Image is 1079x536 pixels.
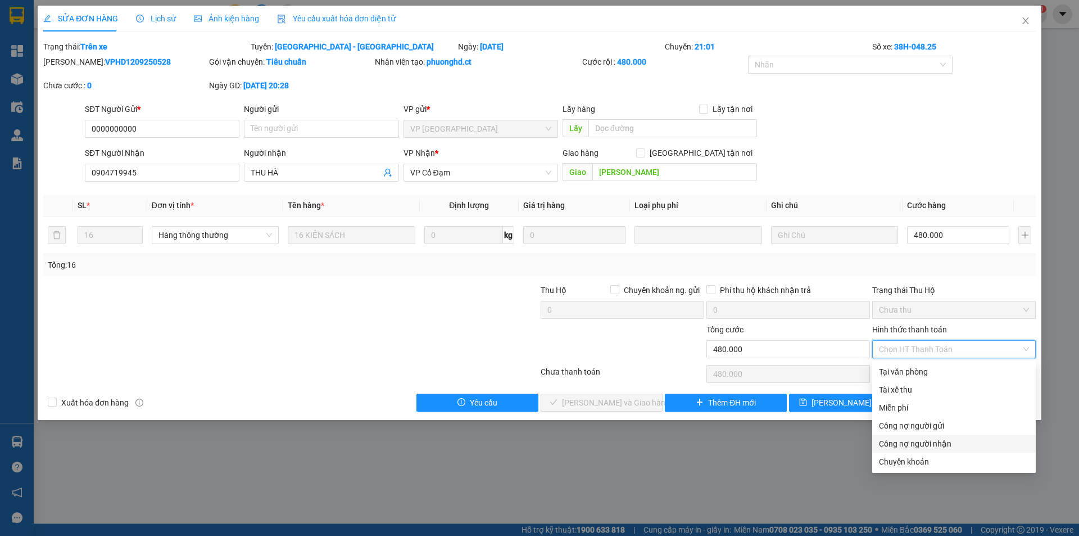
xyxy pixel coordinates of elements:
[57,397,133,409] span: Xuất hóa đơn hàng
[85,147,239,159] div: SĐT Người Nhận
[767,195,903,217] th: Ghi chú
[244,147,398,159] div: Người nhận
[592,163,757,181] input: Dọc đường
[135,399,143,407] span: info-circle
[457,398,465,407] span: exclamation-circle
[664,40,871,53] div: Chuyến:
[87,81,92,90] b: 0
[158,227,272,244] span: Hàng thông thường
[404,103,558,115] div: VP gửi
[563,105,595,114] span: Lấy hàng
[563,148,599,157] span: Giao hàng
[523,226,625,244] input: 0
[277,14,396,23] span: Yêu cầu xuất hóa đơn điện tử
[645,147,757,159] span: [GEOGRAPHIC_DATA] tận nơi
[48,226,66,244] button: delete
[872,284,1036,296] div: Trạng thái Thu Hộ
[871,40,1037,53] div: Số xe:
[43,14,118,23] span: SỬA ĐƠN HÀNG
[375,56,580,68] div: Nhân viên tạo:
[136,14,176,23] span: Lịch sử
[879,341,1029,358] span: Chọn HT Thanh Toán
[277,15,286,24] img: icon
[136,15,144,22] span: clock-circle
[563,119,588,137] span: Lấy
[410,164,551,181] span: VP Cổ Đạm
[43,15,51,22] span: edit
[209,79,373,92] div: Ngày GD:
[449,201,489,210] span: Định lượng
[43,79,207,92] div: Chưa cước :
[872,435,1036,453] div: Cước gửi hàng sẽ được ghi vào công nợ của người nhận
[799,398,807,407] span: save
[244,103,398,115] div: Người gửi
[879,384,1029,396] div: Tài xế thu
[879,456,1029,468] div: Chuyển khoản
[275,42,434,51] b: [GEOGRAPHIC_DATA] - [GEOGRAPHIC_DATA]
[78,201,87,210] span: SL
[665,394,787,412] button: plusThêm ĐH mới
[48,259,416,271] div: Tổng: 16
[539,366,705,385] div: Chưa thanh toán
[789,394,911,412] button: save[PERSON_NAME] thay đổi
[85,103,239,115] div: SĐT Người Gửi
[619,284,704,296] span: Chuyển khoản ng. gửi
[811,397,901,409] span: [PERSON_NAME] thay đổi
[708,397,756,409] span: Thêm ĐH mới
[872,417,1036,435] div: Cước gửi hàng sẽ được ghi vào công nợ của người gửi
[250,40,457,53] div: Tuyến:
[879,402,1029,414] div: Miễn phí
[152,201,194,210] span: Đơn vị tính
[243,81,289,90] b: [DATE] 20:28
[416,394,538,412] button: exclamation-circleYêu cầu
[410,120,551,137] span: VP Hà Đông
[715,284,815,296] span: Phí thu hộ khách nhận trả
[695,42,715,51] b: 21:01
[541,286,566,295] span: Thu Hộ
[630,195,766,217] th: Loại phụ phí
[457,40,664,53] div: Ngày:
[42,40,250,53] div: Trạng thái:
[288,226,415,244] input: VD: Bàn, Ghế
[266,57,306,66] b: Tiêu chuẩn
[771,226,898,244] input: Ghi Chú
[1018,226,1031,244] button: plus
[80,42,107,51] b: Trên xe
[879,301,1029,318] span: Chưa thu
[383,168,392,177] span: user-add
[470,397,497,409] span: Yêu cầu
[288,201,324,210] span: Tên hàng
[427,57,472,66] b: phuonghd.ct
[617,57,646,66] b: 480.000
[582,56,746,68] div: Cước rồi :
[194,15,202,22] span: picture
[523,201,565,210] span: Giá trị hàng
[872,325,947,334] label: Hình thức thanh toán
[879,438,1029,450] div: Công nợ người nhận
[563,163,592,181] span: Giao
[1021,16,1030,25] span: close
[194,14,259,23] span: Ảnh kiện hàng
[696,398,704,407] span: plus
[404,148,435,157] span: VP Nhận
[879,366,1029,378] div: Tại văn phòng
[1010,6,1041,37] button: Close
[43,56,207,68] div: [PERSON_NAME]:
[105,57,171,66] b: VPHD1209250528
[541,394,663,412] button: check[PERSON_NAME] và Giao hàng
[503,226,514,244] span: kg
[480,42,504,51] b: [DATE]
[708,103,757,115] span: Lấy tận nơi
[879,420,1029,432] div: Công nợ người gửi
[706,325,743,334] span: Tổng cước
[894,42,936,51] b: 38H-048.25
[209,56,373,68] div: Gói vận chuyển:
[907,201,946,210] span: Cước hàng
[588,119,757,137] input: Dọc đường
